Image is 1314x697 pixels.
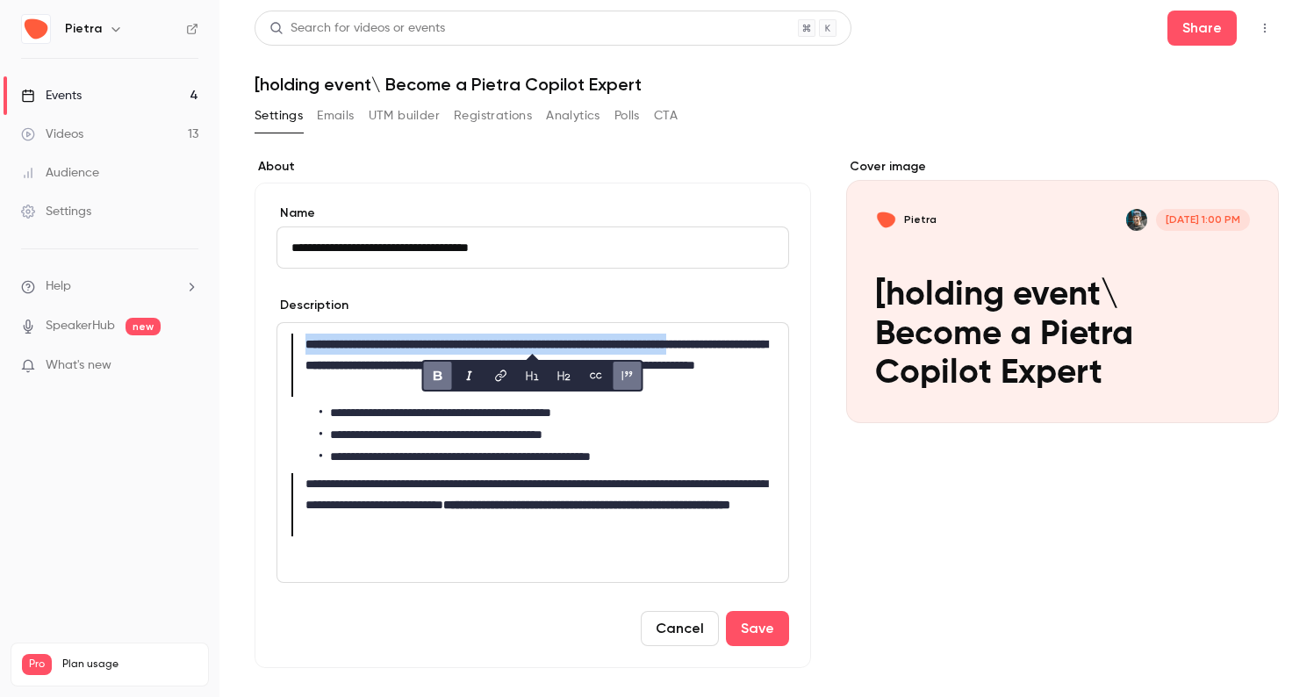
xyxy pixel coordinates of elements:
[65,20,102,38] h6: Pietra
[317,102,354,130] button: Emails
[454,102,532,130] button: Registrations
[46,356,111,375] span: What's new
[277,323,788,582] div: editor
[846,158,1279,176] label: Cover image
[22,15,50,43] img: Pietra
[255,158,811,176] label: About
[22,654,52,675] span: Pro
[21,277,198,296] li: help-dropdown-opener
[846,158,1279,423] section: Cover image
[614,362,642,390] button: blockquote
[276,297,348,314] label: Description
[21,126,83,143] div: Videos
[255,74,1279,95] h1: [holding event\ Become a Pietra Copilot Expert
[255,102,303,130] button: Settings
[269,19,445,38] div: Search for videos or events
[654,102,678,130] button: CTA
[726,611,789,646] button: Save
[21,164,99,182] div: Audience
[614,102,640,130] button: Polls
[21,87,82,104] div: Events
[641,611,719,646] button: Cancel
[369,102,440,130] button: UTM builder
[456,362,484,390] button: italic
[424,362,452,390] button: bold
[276,322,789,583] section: description
[276,205,789,222] label: Name
[46,277,71,296] span: Help
[1167,11,1237,46] button: Share
[46,317,115,335] a: SpeakerHub
[177,358,198,374] iframe: Noticeable Trigger
[546,102,600,130] button: Analytics
[62,657,197,672] span: Plan usage
[21,203,91,220] div: Settings
[487,362,515,390] button: link
[126,318,161,335] span: new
